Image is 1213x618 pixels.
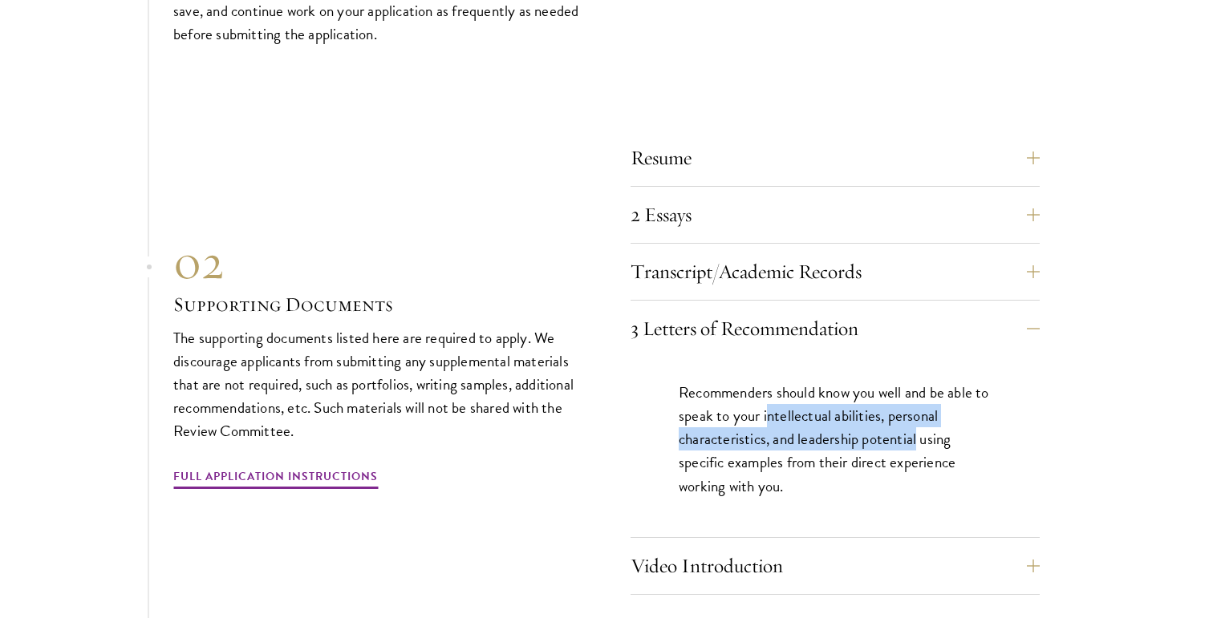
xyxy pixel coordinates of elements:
[631,309,1040,348] button: 3 Letters of Recommendation
[173,233,582,291] div: 02
[631,196,1040,234] button: 2 Essays
[173,291,582,318] h3: Supporting Documents
[173,467,378,491] a: Full Application Instructions
[679,381,992,497] p: Recommenders should know you well and be able to speak to your intellectual abilities, personal c...
[631,547,1040,585] button: Video Introduction
[631,139,1040,177] button: Resume
[173,326,582,442] p: The supporting documents listed here are required to apply. We discourage applicants from submitt...
[631,252,1040,291] button: Transcript/Academic Records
